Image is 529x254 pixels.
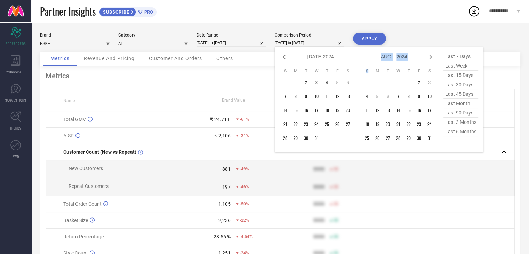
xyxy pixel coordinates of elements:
td: Wed Aug 14 2024 [393,105,403,116]
span: -49% [240,167,249,172]
span: 50 [334,184,338,189]
div: Comparison Period [275,33,344,38]
td: Fri Aug 09 2024 [414,91,424,102]
div: ₹ 2,106 [214,133,231,138]
button: APPLY [353,33,386,45]
td: Fri Jul 12 2024 [332,91,343,102]
th: Thursday [322,68,332,74]
div: Next month [426,53,435,61]
td: Sat Aug 10 2024 [424,91,435,102]
td: Wed Aug 07 2024 [393,91,403,102]
span: Brand Value [222,98,245,103]
td: Sun Aug 25 2024 [362,133,372,143]
span: Others [216,56,233,61]
td: Sat Aug 24 2024 [424,119,435,129]
span: Return Percentage [63,234,104,239]
span: Name [63,98,75,103]
div: 197 [222,184,231,190]
div: 1,105 [218,201,231,207]
td: Wed Jul 24 2024 [311,119,322,129]
span: last 15 days [443,71,478,80]
td: Wed Jul 17 2024 [311,105,322,116]
td: Thu Jul 04 2024 [322,77,332,88]
td: Mon Jul 29 2024 [290,133,301,143]
span: Metrics [50,56,70,61]
td: Sat Aug 31 2024 [424,133,435,143]
div: 9999 [313,217,324,223]
span: SCORECARDS [6,41,26,46]
span: 50 [334,201,338,206]
td: Fri Aug 23 2024 [414,119,424,129]
div: ₹ 24.71 L [210,117,231,122]
td: Sun Jul 21 2024 [280,119,290,129]
span: -61% [240,117,249,122]
span: last 45 days [443,89,478,99]
td: Tue Jul 23 2024 [301,119,311,129]
div: Date Range [197,33,266,38]
span: Basket Size [63,217,88,223]
th: Sunday [362,68,372,74]
td: Tue Aug 06 2024 [383,91,393,102]
td: Wed Jul 03 2024 [311,77,322,88]
a: SUBSCRIBEPRO [99,6,157,17]
td: Fri Aug 16 2024 [414,105,424,116]
td: Thu Aug 29 2024 [403,133,414,143]
td: Mon Aug 26 2024 [372,133,383,143]
span: TRENDS [10,126,22,131]
th: Thursday [403,68,414,74]
div: 9999 [313,184,324,190]
td: Mon Aug 19 2024 [372,119,383,129]
input: Select date range [197,39,266,47]
span: last 6 months [443,127,478,136]
span: WORKSPACE [6,69,25,74]
td: Tue Jul 02 2024 [301,77,311,88]
span: Customer And Orders [149,56,202,61]
td: Sat Jul 20 2024 [343,105,353,116]
td: Thu Aug 15 2024 [403,105,414,116]
td: Sat Jul 06 2024 [343,77,353,88]
div: Previous month [280,53,288,61]
td: Thu Jul 18 2024 [322,105,332,116]
td: Sun Aug 18 2024 [362,119,372,129]
th: Wednesday [311,68,322,74]
td: Tue Jul 16 2024 [301,105,311,116]
span: -50% [240,201,249,206]
td: Fri Jul 19 2024 [332,105,343,116]
td: Mon Jul 15 2024 [290,105,301,116]
th: Wednesday [393,68,403,74]
span: New Customers [69,166,103,171]
th: Monday [372,68,383,74]
td: Tue Aug 20 2024 [383,119,393,129]
td: Fri Jul 26 2024 [332,119,343,129]
span: AISP [63,133,74,138]
td: Tue Aug 27 2024 [383,133,393,143]
span: Total GMV [63,117,86,122]
span: SUGGESTIONS [5,97,26,103]
span: Repeat Customers [69,183,109,189]
span: last 3 months [443,118,478,127]
td: Wed Jul 10 2024 [311,91,322,102]
td: Sun Jul 14 2024 [280,105,290,116]
td: Sun Jul 28 2024 [280,133,290,143]
td: Sun Jul 07 2024 [280,91,290,102]
div: 2,236 [218,217,231,223]
td: Tue Aug 13 2024 [383,105,393,116]
span: last month [443,99,478,108]
input: Select comparison period [275,39,344,47]
td: Sat Jul 27 2024 [343,119,353,129]
th: Saturday [424,68,435,74]
span: Revenue And Pricing [84,56,135,61]
td: Tue Jul 30 2024 [301,133,311,143]
td: Mon Aug 05 2024 [372,91,383,102]
span: Customer Count (New vs Repeat) [63,149,136,155]
span: Total Order Count [63,201,102,207]
div: Category [118,33,188,38]
span: last 90 days [443,108,478,118]
div: Open download list [468,5,480,17]
th: Monday [290,68,301,74]
th: Tuesday [301,68,311,74]
td: Mon Jul 08 2024 [290,91,301,102]
div: Brand [40,33,110,38]
td: Thu Aug 22 2024 [403,119,414,129]
td: Tue Jul 09 2024 [301,91,311,102]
